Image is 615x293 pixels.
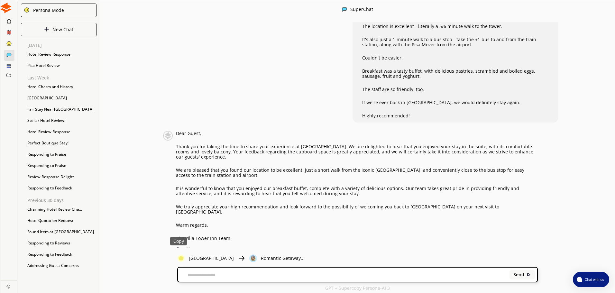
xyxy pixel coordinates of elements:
[176,236,538,241] p: The Villa Tower Inn Team
[27,75,100,80] p: Last Week
[249,254,257,262] img: Close
[24,161,100,170] div: Responding to Praise
[362,69,549,79] p: Breakfast was a tasty buffet, with delicious pastries, scrambled and boiled eggs, sausage, fruit ...
[362,55,549,60] p: Couldn't be easier.
[527,272,531,277] img: Close
[176,168,538,178] p: We are pleased that you found our location to be excellent, just a short walk from the iconic [GE...
[362,24,549,29] p: The location is excellent - literally a 5/6 minute walk to the tower.
[362,113,549,118] p: Highly recommended!
[24,50,100,59] div: Hotel Review Response
[261,256,305,261] p: Romantic Getaway...
[24,150,100,159] div: Responding to Praise
[24,183,100,193] div: Responding to Feedback
[24,127,100,137] div: Hotel Review Response
[24,7,30,13] img: Close
[177,254,185,262] img: Close
[186,247,191,252] img: Favorite
[24,272,100,282] div: Responding to a Review in...
[24,93,100,103] div: [GEOGRAPHIC_DATA]
[24,116,100,125] div: Stellar Hotel Review!
[196,247,200,252] img: Save
[24,238,100,248] div: Responding to Reviews
[1,280,17,291] a: Close
[189,256,234,261] p: [GEOGRAPHIC_DATA]
[342,7,347,12] img: Close
[176,144,538,160] p: Thank you for taking the time to share your experience at [GEOGRAPHIC_DATA]. We are delighted to ...
[27,198,100,203] p: Previous 30 days
[27,43,100,48] p: [DATE]
[513,272,524,277] b: Send
[31,8,64,13] div: Persona Mode
[24,172,100,182] div: Review Response Delight
[24,227,100,237] div: Found Item at [GEOGRAPHIC_DATA]
[24,250,100,259] div: Responding to Feedback
[582,277,605,282] span: Chat with us
[573,272,609,287] button: atlas-launcher
[24,261,100,270] div: Addressing Guest Concerns
[6,285,10,288] img: Close
[362,37,549,47] p: It's also just a 1 minute walk to a bus stop - take the +1 bus to and from the train station, alo...
[170,237,187,245] div: Copy
[362,87,549,92] p: The staff are so friendly, too.
[24,216,100,225] div: Hotel Quotation Request
[238,254,245,262] img: Close
[1,3,11,13] img: Close
[325,286,390,291] p: GPT + Supercopy Persona-AI 3
[176,223,538,228] p: Warm regards,
[163,131,173,141] img: Close
[24,138,100,148] div: Perfect Boutique Stay!
[24,205,100,214] div: Charming Hotel Review Cha...
[176,131,538,136] p: Dear Guest,
[24,105,100,114] div: Fair Stay Near [GEOGRAPHIC_DATA]
[362,100,549,105] p: If we're ever back in [GEOGRAPHIC_DATA], we would definitely stay again.
[176,186,538,196] p: It is wonderful to know that you enjoyed our breakfast buffet, complete with a variety of delicio...
[44,27,49,32] img: Close
[52,27,73,32] p: New Chat
[176,247,181,252] img: Copy
[24,61,100,70] div: Pisa Hotel Review
[350,7,373,13] div: SuperChat
[24,82,100,92] div: Hotel Charm and History
[176,204,538,215] p: We truly appreciate your high recommendation and look forward to the possibility of welcoming you...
